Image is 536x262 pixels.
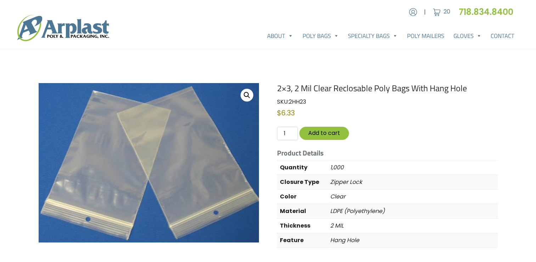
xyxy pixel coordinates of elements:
[330,219,497,233] p: 2 MIL
[277,218,330,233] th: Thickness
[277,83,497,93] h1: 2×3, 2 Mil Clear Reclosable Poly Bags With Hang Hole
[277,108,295,118] bdi: 6.33
[330,160,497,175] p: 1,000
[330,233,497,247] p: Hang Hole
[277,108,281,118] span: $
[459,6,519,18] a: 718.834.8400
[277,189,330,204] th: Color
[330,175,497,189] p: Zipper Lock
[277,204,330,218] th: Material
[277,127,298,140] input: Qty
[289,98,306,106] span: 2HH23
[344,29,403,43] a: Specialty Bags
[17,15,109,41] img: logo
[298,29,344,43] a: Poly Bags
[444,7,450,16] span: 20
[241,89,253,102] a: View full-screen image gallery
[277,149,497,157] h5: Product Details
[39,83,259,242] img: 2x3, 2 Mil Clear Reclosable Poly Bags With Hang Hole
[449,29,486,43] a: Gloves
[330,190,497,204] p: Clear
[277,233,330,247] th: Feature
[277,160,330,175] th: Quantity
[424,8,426,16] span: |
[277,160,497,248] table: Product Details
[486,29,519,43] a: Contact
[277,98,306,106] span: SKU:
[277,175,330,189] th: Closure Type
[299,127,349,140] button: Add to cart
[263,29,298,43] a: About
[330,204,497,218] p: LDPE (Polyethylene)
[402,29,449,43] a: Poly Mailers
